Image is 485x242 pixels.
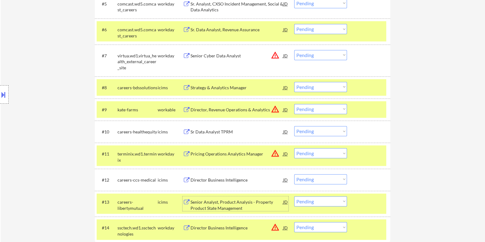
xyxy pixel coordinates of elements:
div: Senior Analyst, Product Analysis - Property Product State Management [190,199,283,211]
div: JD [282,126,288,137]
div: #12 [102,177,112,183]
div: #11 [102,151,112,157]
button: warning_amber [271,105,279,113]
div: JD [282,50,288,61]
div: careers-bdssolutions [117,85,157,91]
div: Director, Revenue Operations & Analytics [190,107,283,113]
div: comcast.wd5.comcast_careers [117,1,157,13]
button: warning_amber [271,223,279,232]
div: #13 [102,199,112,205]
div: JD [282,196,288,207]
div: #5 [102,1,112,7]
div: icims [157,177,183,183]
div: Senior Cyber Data Analyst [190,53,283,59]
div: #6 [102,27,112,33]
button: warning_amber [271,149,279,158]
div: Pricing Operations Analytics Manager [190,151,283,157]
div: workday [157,225,183,231]
div: Sr Data Analyst TPRM [190,129,283,135]
div: ssctech.wd1.ssctechnologies [117,225,157,237]
div: workday [157,27,183,33]
div: Strategy & Analytics Manager [190,85,283,91]
div: Sr. Data Analyst, Revenue Assurance [190,27,283,33]
div: workday [157,53,183,59]
div: kate-farms [117,107,157,113]
div: careers-ccs-medical [117,177,157,183]
div: icims [157,199,183,205]
div: JD [282,104,288,115]
div: #14 [102,225,112,231]
div: workday [157,1,183,7]
div: JD [282,148,288,159]
div: icims [157,129,183,135]
div: Director Business Intelligence [190,177,283,183]
div: workday [157,151,183,157]
div: Director Business Intelligence [190,225,283,231]
div: virtua.wd1.virtua_health_external_career_site [117,53,157,71]
div: workable [157,107,183,113]
button: warning_amber [271,51,279,60]
div: icims [157,85,183,91]
div: terminix.wd1.terminix [117,151,157,163]
div: JD [282,222,288,233]
div: careers-libertymutual [117,199,157,211]
div: JD [282,174,288,185]
div: JD [282,24,288,35]
div: JD [282,82,288,93]
div: comcast.wd5.comcast_careers [117,27,157,39]
div: Sr. Analyst, CXSO Incident Management, Social & Data Analytics [190,1,283,13]
div: careers-healthequity [117,129,157,135]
